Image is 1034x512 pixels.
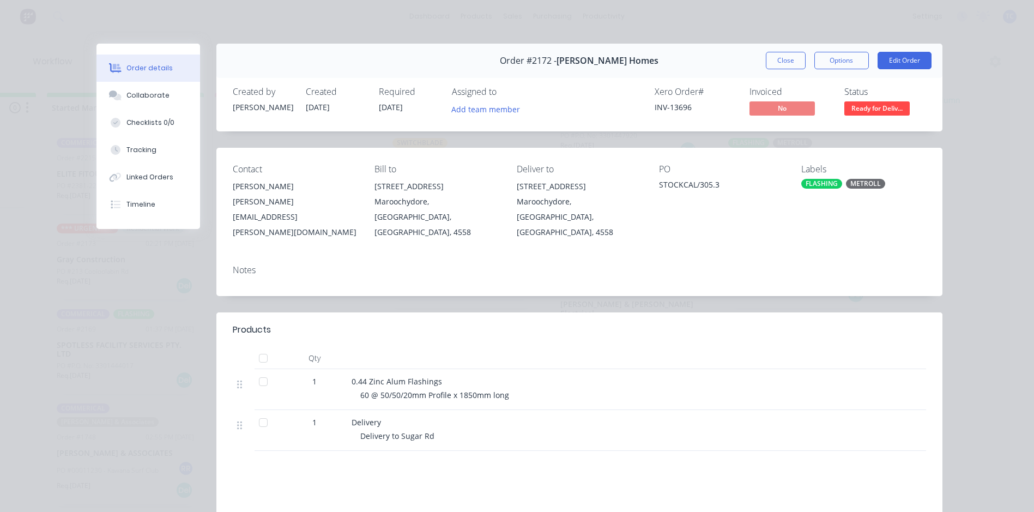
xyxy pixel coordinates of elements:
button: Linked Orders [96,164,200,191]
div: Order details [126,63,173,73]
div: Xero Order # [655,87,736,97]
div: Maroochydore, [GEOGRAPHIC_DATA], [GEOGRAPHIC_DATA], 4558 [374,194,499,240]
span: Ready for Deliv... [844,101,910,115]
div: Invoiced [749,87,831,97]
div: STOCKCAL/305.3 [659,179,784,194]
button: Timeline [96,191,200,218]
div: [PERSON_NAME][EMAIL_ADDRESS][PERSON_NAME][DOMAIN_NAME] [233,194,358,240]
button: Tracking [96,136,200,164]
div: [PERSON_NAME] [233,101,293,113]
button: Add team member [445,101,525,116]
div: Tracking [126,145,156,155]
span: [DATE] [379,102,403,112]
div: [STREET_ADDRESS] [374,179,499,194]
div: Notes [233,265,926,275]
button: Ready for Deliv... [844,101,910,118]
span: No [749,101,815,115]
div: Timeline [126,200,155,209]
span: Order #2172 - [500,56,557,66]
div: [PERSON_NAME][PERSON_NAME][EMAIL_ADDRESS][PERSON_NAME][DOMAIN_NAME] [233,179,358,240]
div: Linked Orders [126,172,173,182]
div: INV-13696 [655,101,736,113]
span: [DATE] [306,102,330,112]
div: [STREET_ADDRESS] [517,179,642,194]
div: Contact [233,164,358,174]
span: Delivery [352,417,381,427]
span: 60 @ 50/50/20mm Profile x 1850mm long [360,390,509,400]
div: Created [306,87,366,97]
span: [PERSON_NAME] Homes [557,56,658,66]
div: Assigned to [452,87,561,97]
div: METROLL [846,179,885,189]
div: Products [233,323,271,336]
div: Collaborate [126,91,170,100]
div: Deliver to [517,164,642,174]
button: Options [814,52,869,69]
div: [STREET_ADDRESS]Maroochydore, [GEOGRAPHIC_DATA], [GEOGRAPHIC_DATA], 4558 [517,179,642,240]
div: FLASHING [801,179,842,189]
div: Status [844,87,926,97]
span: 0.44 Zinc Alum Flashings [352,376,442,387]
div: Qty [282,347,347,369]
button: Close [766,52,806,69]
div: PO [659,164,784,174]
div: Created by [233,87,293,97]
button: Add team member [452,101,526,116]
div: Checklists 0/0 [126,118,174,128]
div: Required [379,87,439,97]
div: Maroochydore, [GEOGRAPHIC_DATA], [GEOGRAPHIC_DATA], 4558 [517,194,642,240]
div: Labels [801,164,926,174]
div: [STREET_ADDRESS]Maroochydore, [GEOGRAPHIC_DATA], [GEOGRAPHIC_DATA], 4558 [374,179,499,240]
button: Edit Order [878,52,932,69]
div: [PERSON_NAME] [233,179,358,194]
button: Checklists 0/0 [96,109,200,136]
span: 1 [312,417,317,428]
span: 1 [312,376,317,387]
button: Order details [96,55,200,82]
span: Delivery to Sugar Rd [360,431,434,441]
button: Collaborate [96,82,200,109]
div: Bill to [374,164,499,174]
